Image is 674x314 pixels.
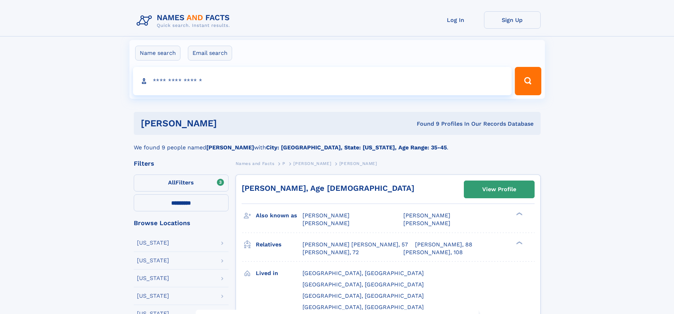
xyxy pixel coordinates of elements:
[293,159,331,168] a: [PERSON_NAME]
[282,161,286,166] span: P
[137,258,169,263] div: [US_STATE]
[242,184,414,193] a: [PERSON_NAME], Age [DEMOGRAPHIC_DATA]
[427,11,484,29] a: Log In
[464,181,534,198] a: View Profile
[303,249,359,256] a: [PERSON_NAME], 72
[303,220,350,227] span: [PERSON_NAME]
[134,135,541,152] div: We found 9 people named with .
[303,270,424,276] span: [GEOGRAPHIC_DATA], [GEOGRAPHIC_DATA]
[514,212,523,216] div: ❯
[206,144,254,151] b: [PERSON_NAME]
[303,281,424,288] span: [GEOGRAPHIC_DATA], [GEOGRAPHIC_DATA]
[134,220,229,226] div: Browse Locations
[403,249,463,256] a: [PERSON_NAME], 108
[403,220,450,227] span: [PERSON_NAME]
[236,159,275,168] a: Names and Facts
[303,292,424,299] span: [GEOGRAPHIC_DATA], [GEOGRAPHIC_DATA]
[137,293,169,299] div: [US_STATE]
[134,11,236,30] img: Logo Names and Facts
[256,267,303,279] h3: Lived in
[168,179,175,186] span: All
[515,67,541,95] button: Search Button
[415,241,472,249] a: [PERSON_NAME], 88
[266,144,447,151] b: City: [GEOGRAPHIC_DATA], State: [US_STATE], Age Range: 35-45
[514,240,523,245] div: ❯
[188,46,232,61] label: Email search
[282,159,286,168] a: P
[256,239,303,251] h3: Relatives
[482,181,516,198] div: View Profile
[134,160,229,167] div: Filters
[317,120,534,128] div: Found 9 Profiles In Our Records Database
[339,161,377,166] span: [PERSON_NAME]
[303,304,424,310] span: [GEOGRAPHIC_DATA], [GEOGRAPHIC_DATA]
[141,119,317,128] h1: [PERSON_NAME]
[484,11,541,29] a: Sign Up
[303,241,408,249] a: [PERSON_NAME] [PERSON_NAME], 57
[403,212,450,219] span: [PERSON_NAME]
[137,275,169,281] div: [US_STATE]
[256,210,303,222] h3: Also known as
[134,175,229,192] label: Filters
[293,161,331,166] span: [PERSON_NAME]
[303,212,350,219] span: [PERSON_NAME]
[133,67,512,95] input: search input
[137,240,169,246] div: [US_STATE]
[135,46,180,61] label: Name search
